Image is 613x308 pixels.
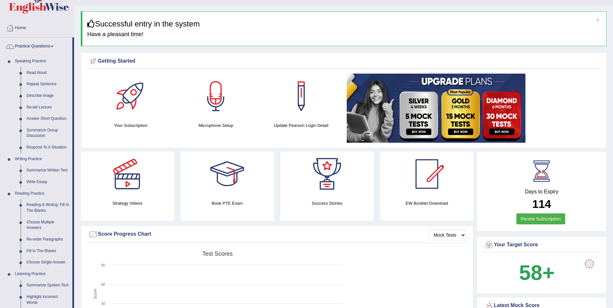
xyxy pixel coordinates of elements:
[380,200,473,207] h4: EW Booklet Download
[24,113,72,125] a: Answer Short Question
[81,200,174,207] h4: Strategy Videos
[24,90,72,102] a: Describe Image
[24,199,72,216] a: Reading & Writing: Fill In The Blanks
[24,125,72,142] a: Summarize Group Discussion
[484,240,599,250] div: Your Target Score
[101,282,105,286] text: 60
[280,200,374,207] h4: Success Stories
[12,268,72,280] a: Listening Practice
[0,37,72,54] a: Practice Questions
[91,122,170,129] h4: Your Subscription
[176,122,255,129] h4: Microphone Setup
[24,165,72,176] a: Summarize Written Text
[24,234,72,245] a: Re-order Paragraphs
[88,230,466,239] div: Score Progress Chart
[88,56,599,66] div: Getting Started
[181,200,274,207] h4: Book PTE Exam
[12,56,72,67] a: Speaking Practice
[596,16,600,23] button: ×
[93,289,98,299] tspan: Score
[101,263,105,267] text: 90
[347,74,525,143] img: small5.jpg
[24,67,72,79] a: Read Aloud
[202,251,233,257] tspan: Test scores
[484,189,599,195] h4: Days to Expiry
[24,78,72,90] a: Repeat Sentence
[87,31,601,38] h4: Have a pleasant time!
[12,188,72,200] a: Reading Practice
[532,198,551,210] b: 114
[101,302,105,305] text: 30
[12,153,72,165] a: Writing Practice
[0,19,74,35] a: Home
[87,20,601,28] h3: Successful entry in the system
[24,176,72,188] a: Write Essay
[24,257,72,268] a: Choose Single Answer
[262,122,340,129] h4: Update Pearson Login Detail
[24,245,72,257] a: Fill In The Blanks
[519,261,555,284] b: 58+
[24,217,72,234] a: Choose Multiple Answers
[516,213,565,224] a: Renew Subscription
[24,280,72,291] a: Summarize Spoken Text
[24,142,72,153] a: Respond To A Situation
[24,102,72,113] a: Re-tell Lecture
